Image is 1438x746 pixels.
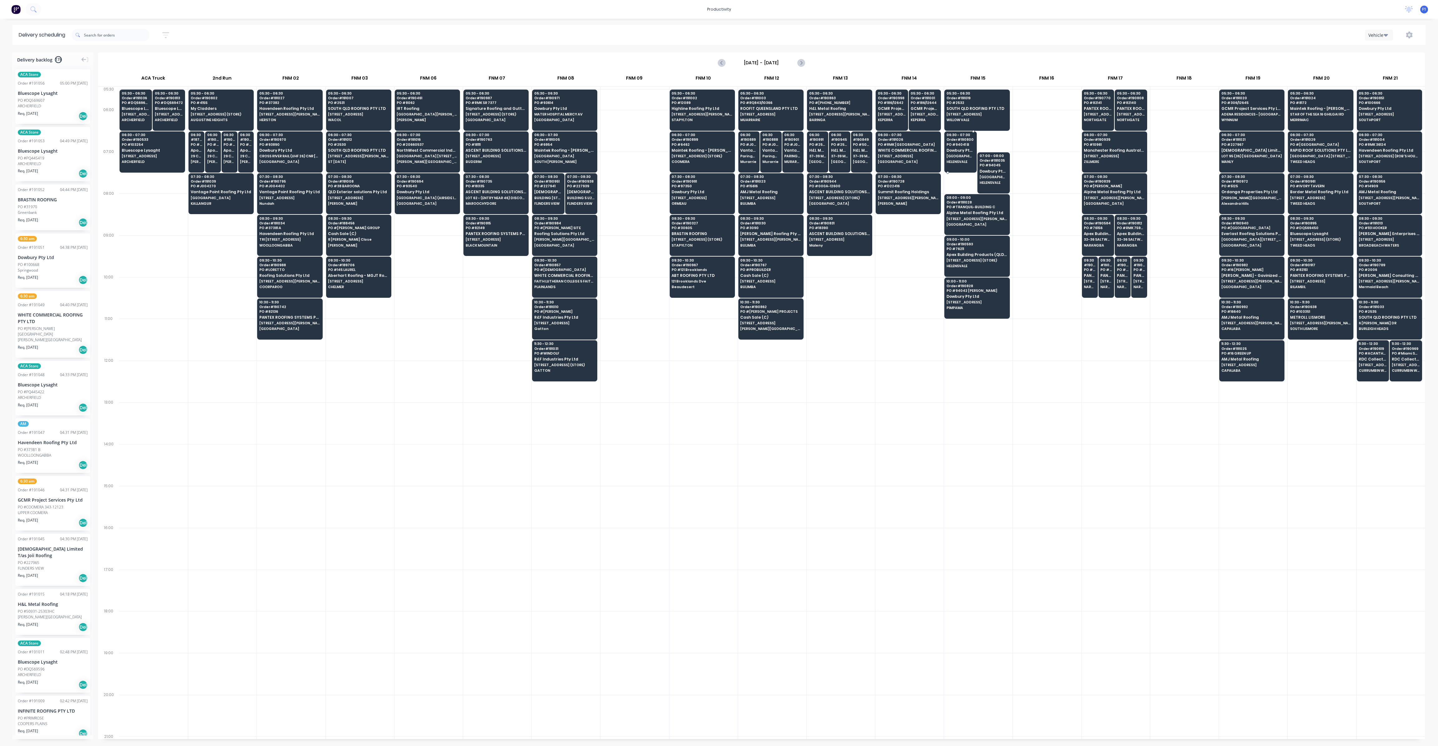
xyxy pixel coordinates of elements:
[122,160,183,164] span: ARCHERFIELD
[1359,112,1419,116] span: [STREET_ADDRESS]
[1365,30,1393,41] button: Vehicle
[240,138,252,141] span: # 190113
[1359,143,1419,146] span: PO # RMK 36124
[878,143,938,146] span: PO # RMK [GEOGRAPHIC_DATA]
[122,154,183,158] span: [STREET_ADDRESS]
[878,133,938,137] span: 06:30 - 07:30
[1290,160,1351,164] span: TWEED HEADS
[191,118,251,122] span: AUGUSTINE HEIGHTS
[911,91,939,95] span: 05:30 - 06:30
[1221,138,1282,141] span: Order # 191021
[672,160,732,164] span: COOMERA
[946,96,1007,100] span: Order # 191019
[1368,32,1387,38] div: Vehicle
[259,96,320,100] span: Order # 191027
[122,112,150,116] span: [STREET_ADDRESS][PERSON_NAME] (STORE)
[1117,112,1145,116] span: [STREET_ADDRESS]
[397,154,457,158] span: [GEOGRAPHIC_DATA] [STREET_ADDRESS][PERSON_NAME]
[784,138,801,141] span: # 190901
[740,154,757,158] span: Paringa Rd
[1359,133,1419,137] span: 06:30 - 07:30
[466,96,526,100] span: Order # 190987
[831,143,848,146] span: PO # 25-578HC-4A
[911,112,939,116] span: [STREET_ADDRESS][PERSON_NAME]
[831,160,848,164] span: [GEOGRAPHIC_DATA]
[672,154,732,158] span: [STREET_ADDRESS] (STORE)
[325,73,394,86] div: FNM 03
[878,106,906,110] span: GCMR Project Services Pty Ltd
[672,133,732,137] span: 06:30 - 07:30
[911,101,939,105] span: PO # 186/12644
[980,154,1008,158] span: 07:00 - 08:00
[188,73,256,86] div: 2nd Run
[946,143,975,146] span: PO # 94041 B
[1359,96,1419,100] span: Order # 190851
[809,101,870,105] span: PO # [PHONE_NUMBER]
[911,96,939,100] span: Order # 191001
[946,106,1007,110] span: SOUTH QLD ROOFING PTY LTD
[223,143,235,146] span: PO # 20344
[1359,91,1419,95] span: 05:30 - 06:30
[1081,73,1150,86] div: FNM 17
[1084,106,1112,110] span: PANTEX ROOFING SYSTEMS PTY LTD
[809,91,870,95] span: 05:30 - 06:30
[18,130,41,135] span: ACA Store
[946,112,1007,116] span: [STREET_ADDRESS]
[397,101,457,105] span: PO # 8062
[784,143,801,146] span: PO # J004465
[155,118,183,122] span: ARCHERFIELD
[1117,106,1145,110] span: PANTEX ROOFING SYSTEMS PTY LTD
[18,98,45,103] div: PO #DQ569607
[17,56,52,63] span: Delivery backlog
[809,143,826,146] span: PO # 25-578HC-4A
[466,91,526,95] span: 05:30 - 06:30
[946,154,975,158] span: [GEOGRAPHIC_DATA] [GEOGRAPHIC_DATA]
[878,138,938,141] span: Order # 191026
[60,81,88,86] div: 05:00 PM [DATE]
[809,160,826,164] span: [GEOGRAPHIC_DATA]
[740,160,757,164] span: Murarrie
[878,96,906,100] span: Order # 190998
[259,133,320,137] span: 06:30 - 07:30
[259,160,320,164] span: [GEOGRAPHIC_DATA]
[853,133,870,137] span: 06:30
[18,103,88,109] div: ARCHERFIELD
[672,91,732,95] span: 05:30 - 06:30
[11,5,21,14] img: Factory
[328,133,389,137] span: 06:30 - 07:30
[466,112,526,116] span: [STREET_ADDRESS] (STORE)
[240,133,252,137] span: 06:30
[328,154,389,158] span: [STREET_ADDRESS][PERSON_NAME]
[911,106,939,110] span: GCMR Project Services Pty Ltd
[463,73,531,86] div: FNM 07
[534,154,595,158] span: [GEOGRAPHIC_DATA]
[762,138,780,141] span: # 190888
[155,101,183,105] span: PO # DQ569472
[740,91,801,95] span: 05:30 - 06:30
[853,148,870,152] span: H&L Metal Roofing
[191,112,251,116] span: [STREET_ADDRESS] (STORE)
[191,160,202,164] span: [PERSON_NAME]
[762,143,780,146] span: PO # J004467
[155,112,183,116] span: [STREET_ADDRESS][PERSON_NAME] (STORE)
[223,154,235,158] span: 29 CORYMBIA PL (STORE)
[911,118,939,122] span: KEPERRA
[672,101,732,105] span: PO # 12089
[875,73,943,86] div: FNM 14
[946,148,975,152] span: Dowbury Pty Ltd
[534,112,595,116] span: MATER HOSPITAL MERCY AV
[1359,154,1419,158] span: [STREET_ADDRESS] (ROB'S HOUSE)
[1084,154,1144,158] span: [STREET_ADDRESS]
[1356,73,1424,86] div: FNM 21
[740,112,801,116] span: [STREET_ADDRESS]
[466,133,526,137] span: 06:30 - 07:30
[946,101,1007,105] span: PO # 2532
[534,160,595,164] span: SOUTH [PERSON_NAME]
[534,96,595,100] span: Order # 190971
[1117,96,1145,100] span: Order # 190808
[328,106,389,110] span: SOUTH QLD ROOFING PTY LTD
[1084,101,1112,105] span: PO # 82141
[259,118,320,122] span: HERSTON
[1221,154,1282,158] span: LOT 95 (36) [GEOGRAPHIC_DATA]
[259,148,320,152] span: Dowbury Pty Ltd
